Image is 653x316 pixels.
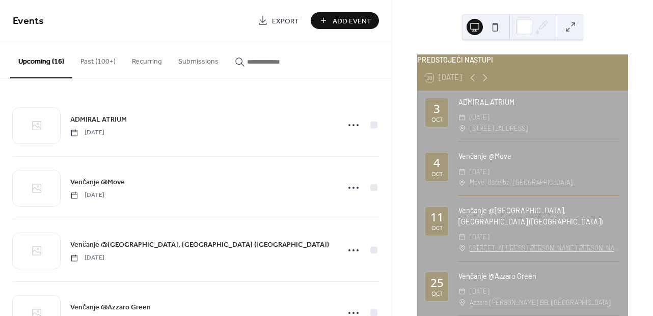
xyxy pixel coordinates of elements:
span: [DATE] [70,128,104,137]
span: [DATE] [470,112,489,123]
div: Oct [431,171,443,177]
div: ​ [458,243,466,253]
span: [DATE] [70,191,104,200]
span: [DATE] [70,253,104,263]
button: Upcoming (16) [10,41,72,78]
button: Add Event [311,12,379,29]
div: 4 [433,157,440,169]
a: Azzaro [PERSON_NAME] BB, [GEOGRAPHIC_DATA] [470,297,611,308]
a: [STREET_ADDRESS][PERSON_NAME][PERSON_NAME] [470,243,620,253]
a: Venčanje @Azzaro Green [70,301,151,313]
a: Move, Ušće bb, [GEOGRAPHIC_DATA] [470,177,573,188]
div: 11 [430,212,444,223]
div: ​ [458,177,466,188]
a: [STREET_ADDRESS] [470,123,528,134]
div: Venčanje @[GEOGRAPHIC_DATA], [GEOGRAPHIC_DATA] ([GEOGRAPHIC_DATA]) [458,205,620,227]
span: [DATE] [470,232,489,242]
div: Venčanje @Move [458,151,620,162]
div: PREDSTOJEĆI NASTUPI [417,54,628,66]
a: Venčanje @Move [70,176,125,188]
a: Export [250,12,307,29]
div: ​ [458,123,466,134]
div: 3 [433,103,440,115]
span: Export [272,16,299,26]
div: ​ [458,297,466,308]
div: Oct [431,291,443,296]
div: ​ [458,166,466,177]
div: Oct [431,225,443,231]
a: ADMIRAL ATRIUM [70,113,127,125]
div: ADMIRAL ATRIUM [458,97,620,108]
span: Venčanje @Move [70,177,125,188]
span: Venčanje @Azzaro Green [70,302,151,313]
button: Past (100+) [72,41,124,77]
div: ​ [458,112,466,123]
span: Venčanje @[GEOGRAPHIC_DATA], [GEOGRAPHIC_DATA] ([GEOGRAPHIC_DATA]) [70,240,329,250]
span: Add Event [333,16,371,26]
span: [DATE] [470,166,489,177]
span: [DATE] [470,286,489,297]
span: Events [13,11,44,31]
div: Oct [431,117,443,122]
a: Venčanje @[GEOGRAPHIC_DATA], [GEOGRAPHIC_DATA] ([GEOGRAPHIC_DATA]) [70,239,329,250]
button: Recurring [124,41,170,77]
span: ADMIRAL ATRIUM [70,114,127,125]
button: Submissions [170,41,227,77]
div: 25 [430,277,444,289]
div: ​ [458,286,466,297]
div: ​ [458,232,466,242]
div: Venčanje @Azzaro Green [458,271,620,282]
